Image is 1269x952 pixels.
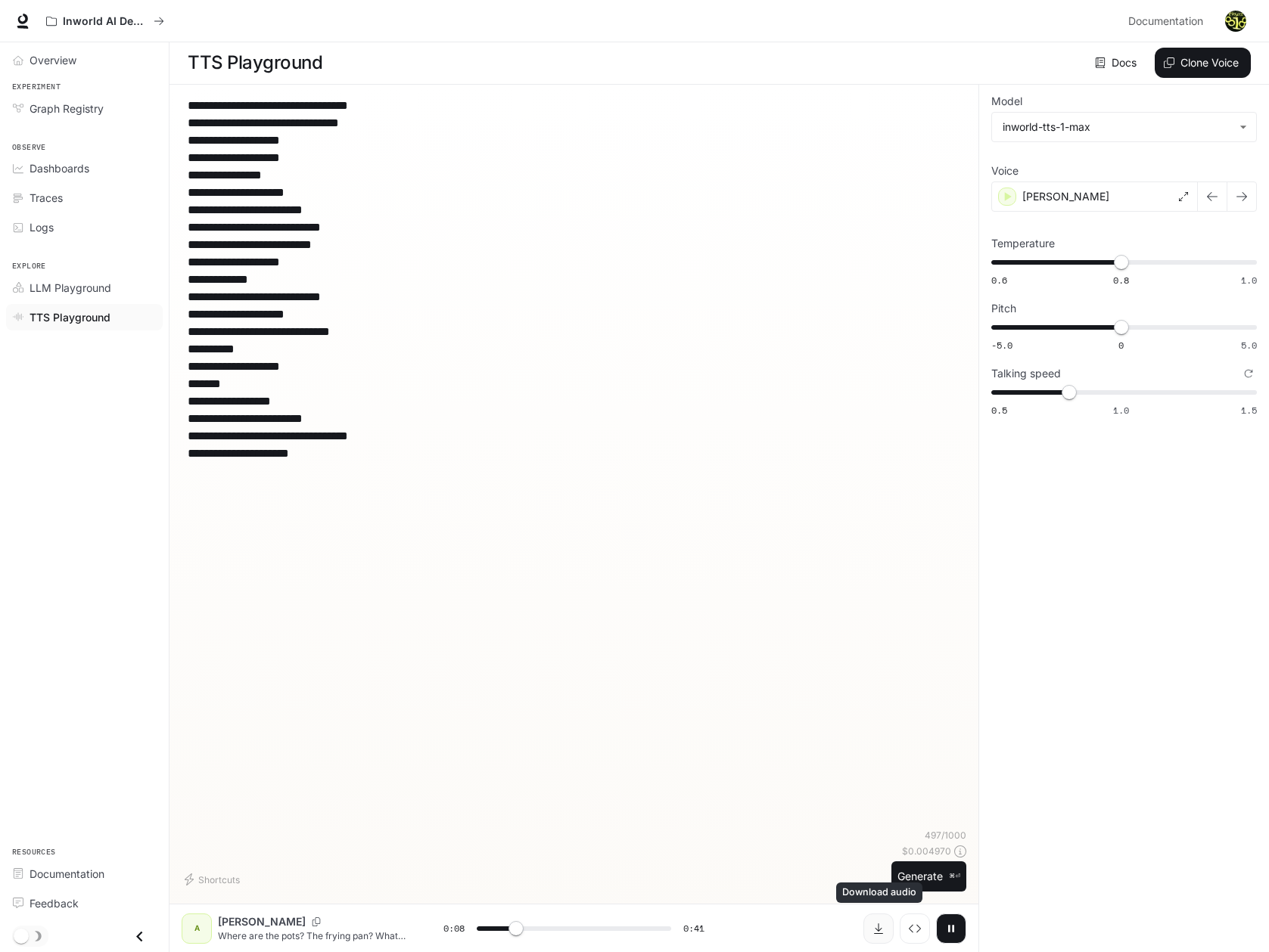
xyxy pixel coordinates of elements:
[891,861,966,892] button: Generate⌘⏎
[1118,339,1124,352] span: 0
[6,155,163,181] a: Dashboards
[6,890,163,916] a: Feedback
[991,368,1061,379] p: Talking speed
[902,845,951,857] p: $ 0.004970
[30,219,54,235] span: Logs
[6,304,163,330] a: TTS Playground
[218,914,306,929] p: [PERSON_NAME]
[1241,404,1257,417] span: 1.5
[63,15,148,28] p: Inworld AI Demos
[6,214,163,240] a: Logs
[991,303,1016,314] p: Pitch
[218,929,407,942] p: Where are the pots? The frying pan? What do you use to set the table? Where is the teapot? What i...
[14,927,29,944] span: Dark mode toggle
[443,921,465,936] span: 0:08
[1155,48,1251,78] button: Clone Voice
[185,916,209,941] div: A
[39,6,171,36] button: All workspaces
[925,829,966,842] p: 497 / 1000
[182,867,246,892] button: Shortcuts
[6,861,163,887] a: Documentation
[1113,274,1129,287] span: 0.8
[30,895,79,911] span: Feedback
[1241,339,1257,352] span: 5.0
[1225,11,1246,32] img: User avatar
[1240,365,1257,382] button: Reset to default
[30,866,104,882] span: Documentation
[1092,48,1143,78] a: Docs
[991,274,1007,287] span: 0.6
[1128,12,1203,31] span: Documentation
[30,160,89,176] span: Dashboards
[30,190,63,206] span: Traces
[863,913,894,944] button: Download audio
[991,166,1019,176] p: Voice
[30,309,110,325] span: TTS Playground
[1221,6,1251,36] button: User avatar
[836,882,922,903] div: Download audio
[991,339,1012,352] span: -5.0
[992,113,1256,141] div: inworld-tts-1-max
[1241,274,1257,287] span: 1.0
[1113,404,1129,417] span: 1.0
[991,404,1007,417] span: 0.5
[30,101,104,116] span: Graph Registry
[6,47,163,73] a: Overview
[306,917,327,926] button: Copy Voice ID
[123,921,157,952] button: Close drawer
[900,913,930,944] button: Inspect
[6,185,163,211] a: Traces
[1122,6,1215,36] a: Documentation
[991,96,1022,107] p: Model
[188,48,322,78] h1: TTS Playground
[30,280,111,296] span: LLM Playground
[6,95,163,122] a: Graph Registry
[949,872,960,881] p: ⌘⏎
[6,274,163,301] a: LLM Playground
[683,921,704,936] span: 0:41
[991,238,1055,249] p: Temperature
[1003,119,1232,135] div: inworld-tts-1-max
[30,52,76,68] span: Overview
[1022,189,1109,204] p: [PERSON_NAME]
